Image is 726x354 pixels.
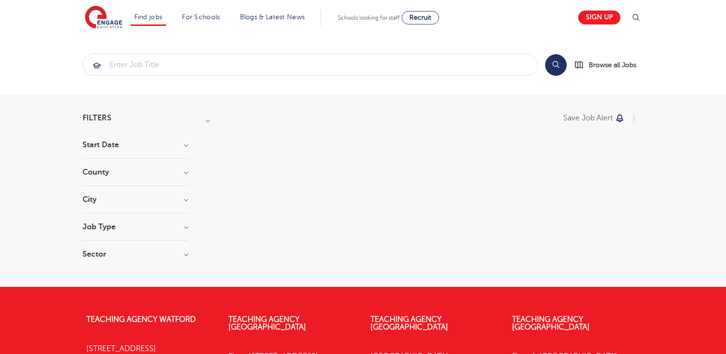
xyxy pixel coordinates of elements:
[85,6,122,30] img: Engage Education
[574,59,644,71] a: Browse all Jobs
[563,114,625,122] button: Save job alert
[83,141,188,149] h3: Start Date
[512,315,590,331] a: Teaching Agency [GEOGRAPHIC_DATA]
[402,11,439,24] a: Recruit
[338,14,400,21] span: Schools looking for staff
[545,54,567,76] button: Search
[83,168,188,176] h3: County
[589,59,636,71] span: Browse all Jobs
[409,14,431,21] span: Recruit
[83,54,537,75] input: Submit
[228,315,306,331] a: Teaching Agency [GEOGRAPHIC_DATA]
[83,223,188,231] h3: Job Type
[83,250,188,258] h3: Sector
[563,114,613,122] p: Save job alert
[240,13,305,21] a: Blogs & Latest News
[83,196,188,203] h3: City
[83,114,111,122] span: Filters
[86,315,196,324] a: Teaching Agency Watford
[83,54,538,76] div: Submit
[578,11,620,24] a: Sign up
[370,315,448,331] a: Teaching Agency [GEOGRAPHIC_DATA]
[182,13,220,21] a: For Schools
[134,13,163,21] a: Find jobs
